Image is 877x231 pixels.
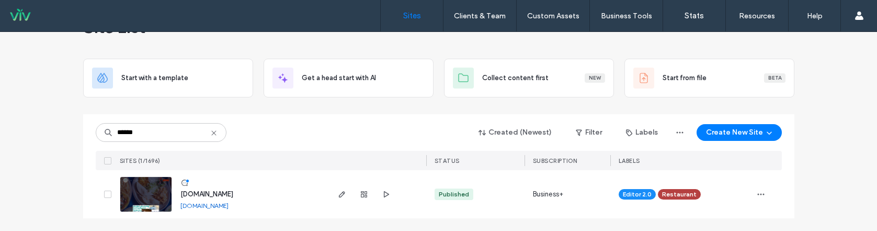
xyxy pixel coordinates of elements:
label: Resources [739,12,775,20]
label: Business Tools [601,12,652,20]
span: Collect content first [482,73,549,83]
button: Labels [617,124,667,141]
button: Create New Site [697,124,782,141]
div: New [585,73,605,83]
span: SUBSCRIPTION [533,157,577,164]
div: Beta [764,73,785,83]
span: Start from file [663,73,707,83]
span: LABELS [619,157,640,164]
div: Start from fileBeta [624,59,794,97]
span: Get a head start with AI [302,73,376,83]
label: Sites [403,11,421,20]
button: Filter [565,124,612,141]
span: Start with a template [121,73,188,83]
label: Custom Assets [527,12,579,20]
div: Get a head start with AI [264,59,434,97]
label: Help [807,12,823,20]
span: Help [24,7,45,17]
span: Editor 2.0 [623,190,652,199]
div: Start with a template [83,59,253,97]
span: Business+ [533,189,564,200]
span: Restaurant [662,190,697,199]
label: Stats [685,11,704,20]
label: Clients & Team [454,12,506,20]
a: [DOMAIN_NAME] [180,190,233,198]
button: Created (Newest) [470,124,561,141]
a: [DOMAIN_NAME] [180,202,229,210]
span: SITES (1/1696) [120,157,161,164]
div: Published [439,190,469,199]
div: Collect content firstNew [444,59,614,97]
span: STATUS [435,157,460,164]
